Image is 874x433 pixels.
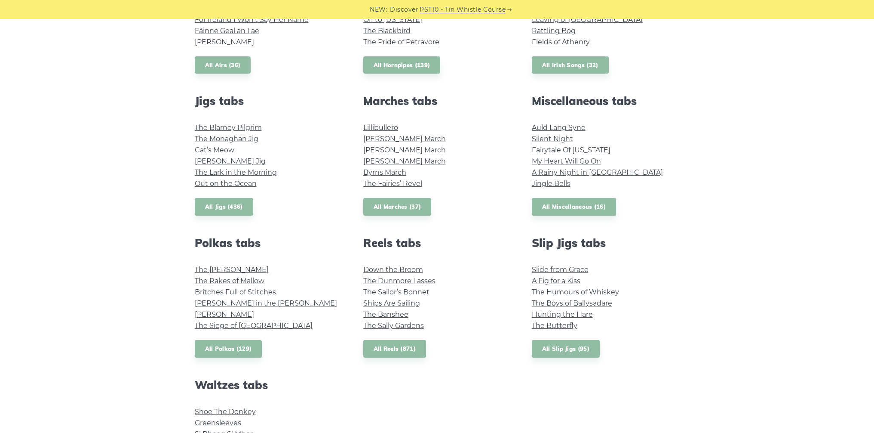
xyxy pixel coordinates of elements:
[532,266,589,274] a: Slide from Grace
[195,266,269,274] a: The [PERSON_NAME]
[532,27,576,35] a: Rattling Bog
[363,288,429,296] a: The Sailor’s Bonnet
[532,38,590,46] a: Fields of Athenry
[195,288,276,296] a: Britches Full of Stitches
[363,94,511,108] h2: Marches tabs
[363,299,420,307] a: Ships Are Sailing
[532,94,680,108] h2: Miscellaneous tabs
[532,310,593,319] a: Hunting the Hare
[532,157,601,165] a: My Heart Will Go On
[363,277,435,285] a: The Dunmore Lasses
[420,5,506,15] a: PST10 - Tin Whistle Course
[532,135,573,143] a: Silent Night
[532,198,616,216] a: All Miscellaneous (16)
[195,124,262,132] a: The Blarney Pilgrim
[532,124,586,132] a: Auld Lang Syne
[363,124,398,132] a: Lillibullero
[195,146,234,154] a: Cat’s Meow
[195,38,254,46] a: [PERSON_NAME]
[195,135,258,143] a: The Monaghan Jig
[363,146,446,154] a: [PERSON_NAME] March
[363,38,439,46] a: The Pride of Petravore
[532,340,600,358] a: All Slip Jigs (95)
[195,27,259,35] a: Fáinne Geal an Lae
[195,94,343,108] h2: Jigs tabs
[532,146,610,154] a: Fairytale Of [US_STATE]
[363,198,432,216] a: All Marches (37)
[363,56,441,74] a: All Hornpipes (139)
[363,340,426,358] a: All Reels (871)
[532,56,609,74] a: All Irish Songs (32)
[363,322,424,330] a: The Sally Gardens
[195,322,313,330] a: The Siege of [GEOGRAPHIC_DATA]
[195,378,343,392] h2: Waltzes tabs
[363,310,408,319] a: The Banshee
[532,299,612,307] a: The Boys of Ballysadare
[363,135,446,143] a: [PERSON_NAME] March
[532,179,570,188] a: Jingle Bells
[370,5,387,15] span: NEW:
[195,408,256,416] a: Shoe The Donkey
[363,157,446,165] a: [PERSON_NAME] March
[532,15,643,24] a: Leaving of [GEOGRAPHIC_DATA]
[363,27,411,35] a: The Blackbird
[363,15,422,24] a: Off to [US_STATE]
[532,168,663,176] a: A Rainy Night in [GEOGRAPHIC_DATA]
[532,236,680,250] h2: Slip Jigs tabs
[195,157,266,165] a: [PERSON_NAME] Jig
[195,277,264,285] a: The Rakes of Mallow
[195,236,343,250] h2: Polkas tabs
[532,277,580,285] a: A Fig for a Kiss
[195,15,309,24] a: For Ireland I Won’t Say Her Name
[195,179,257,188] a: Out on the Ocean
[390,5,418,15] span: Discover
[363,266,423,274] a: Down the Broom
[363,168,406,176] a: Byrns March
[363,179,422,188] a: The Fairies’ Revel
[532,288,619,296] a: The Humours of Whiskey
[363,236,511,250] h2: Reels tabs
[195,198,253,216] a: All Jigs (436)
[195,168,277,176] a: The Lark in the Morning
[195,310,254,319] a: [PERSON_NAME]
[532,322,577,330] a: The Butterfly
[195,56,251,74] a: All Airs (36)
[195,340,262,358] a: All Polkas (129)
[195,299,337,307] a: [PERSON_NAME] in the [PERSON_NAME]
[195,419,241,427] a: Greensleeves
